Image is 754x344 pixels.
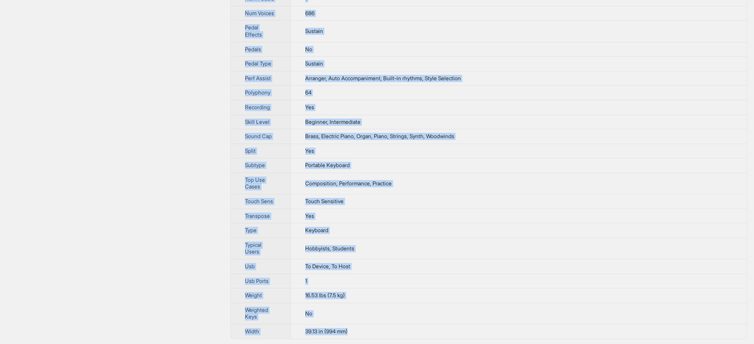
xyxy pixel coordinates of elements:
span: 16.53 lbs (7.5 kg) [305,292,345,299]
span: Recording [245,104,270,111]
span: No [305,310,312,317]
span: Brass, Electric Piano, Organ, Piano, Strings, Synth, Woodwinds [305,133,454,139]
span: Arranger, Auto Accompaniment, Built-in rhythms, Style Selection [305,75,461,82]
span: Yes [305,104,314,111]
span: Composition, Performance, Practice [305,180,392,187]
span: Keyboard [305,227,328,233]
span: Pedals [245,46,261,53]
span: Weight [245,292,262,299]
span: Transpose [245,213,270,219]
span: Split [245,147,256,154]
span: Pedal Effects [245,24,262,38]
span: Sound Cap [245,133,272,139]
span: Portable Keyboard [305,162,350,168]
span: To Device, To Host [305,263,350,270]
span: Pedal Type [245,60,271,67]
span: 1 [305,278,307,284]
span: 686 [305,10,315,16]
span: Perf Assist [245,75,271,82]
span: Usb [245,263,255,270]
span: Yes [305,147,314,154]
span: Sustain [305,28,323,34]
span: Touch Sensitive [305,198,344,205]
span: Hobbyists, Students [305,245,354,252]
span: Weighted Keys [245,307,268,320]
span: Width [245,328,259,335]
span: Yes [305,213,314,219]
span: Beginner, Intermediate [305,119,360,125]
span: 64 [305,89,311,96]
span: No [305,46,312,53]
span: Subtype [245,162,265,168]
span: 39.13 in (994 mm) [305,328,348,335]
span: Touch Sens [245,198,273,205]
span: Num Voices [245,10,274,16]
span: Type [245,227,257,233]
span: Polyphony [245,89,270,96]
span: Skill Level [245,119,269,125]
span: Usb Ports [245,278,269,284]
span: Typical Users [245,242,261,255]
span: Top Use Cases [245,176,265,190]
span: Sustain [305,60,323,67]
